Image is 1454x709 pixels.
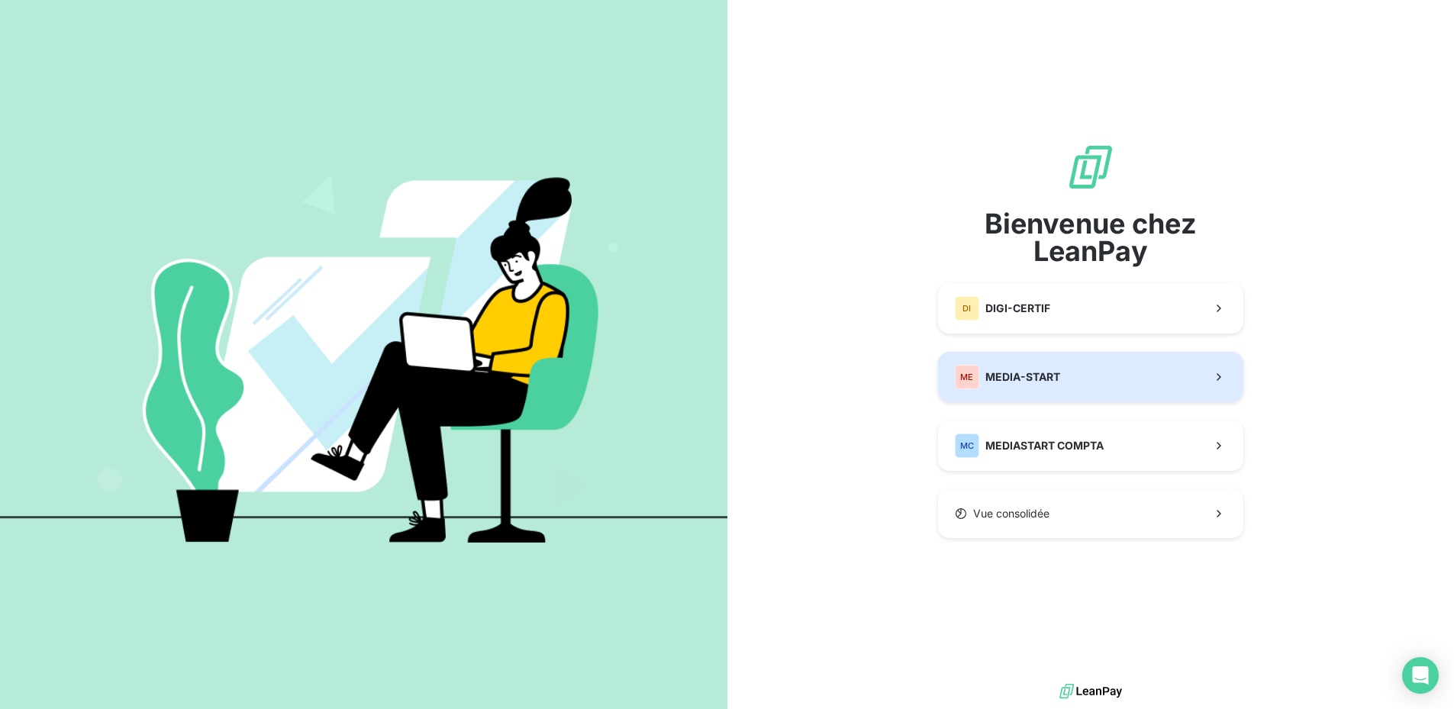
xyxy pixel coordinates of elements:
img: logo sigle [1066,143,1115,192]
div: ME [955,365,979,389]
img: logo [1059,680,1122,703]
span: Vue consolidée [973,506,1049,521]
button: DIDIGI-CERTIF [938,283,1243,334]
span: MEDIASTART COMPTA [985,438,1104,453]
button: Vue consolidée [938,489,1243,538]
span: DIGI-CERTIF [985,301,1050,316]
div: DI [955,296,979,321]
button: MCMEDIASTART COMPTA [938,421,1243,471]
button: MEMEDIA-START [938,352,1243,402]
span: Bienvenue chez LeanPay [938,210,1243,265]
span: MEDIA-START [985,369,1060,385]
div: MC [955,433,979,458]
div: Open Intercom Messenger [1402,657,1439,694]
